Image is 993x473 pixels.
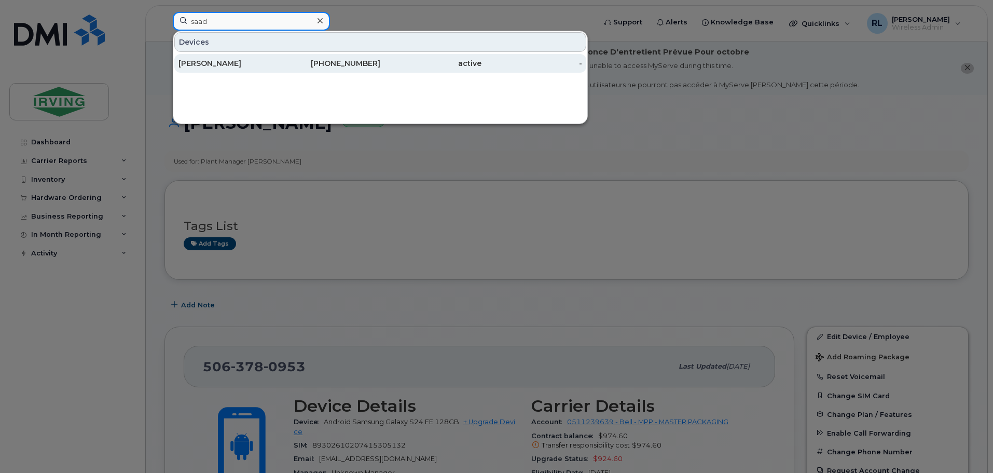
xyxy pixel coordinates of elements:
[481,58,583,69] div: -
[178,58,280,69] div: [PERSON_NAME]
[174,32,586,52] div: Devices
[380,58,481,69] div: active
[280,58,381,69] div: [PHONE_NUMBER]
[174,54,586,73] a: [PERSON_NAME][PHONE_NUMBER]active-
